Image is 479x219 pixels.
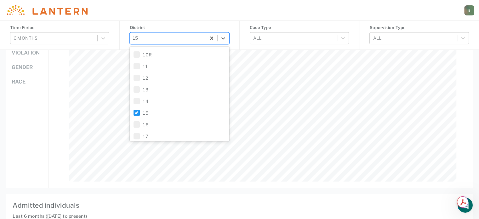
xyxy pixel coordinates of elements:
div: 15 [130,33,206,43]
h4: District [130,25,229,31]
label: 15 [134,110,225,116]
button: Violation [12,49,40,57]
label: 14 [134,98,225,105]
h4: Supervision Type [369,25,469,31]
h4: Admitted individuals [13,200,466,210]
label: 11 [134,63,225,70]
label: 17 [134,133,225,140]
label: 16 [134,121,225,128]
button: ... [453,200,466,213]
button: Gender [12,64,33,72]
label: 13 [134,86,225,93]
label: 10R [134,51,225,58]
h4: Case Type [250,25,349,31]
img: Lantern [5,5,88,15]
a: E [464,5,474,15]
h4: Time Period [10,25,109,31]
label: 12 [134,75,225,81]
button: Race [12,78,26,86]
